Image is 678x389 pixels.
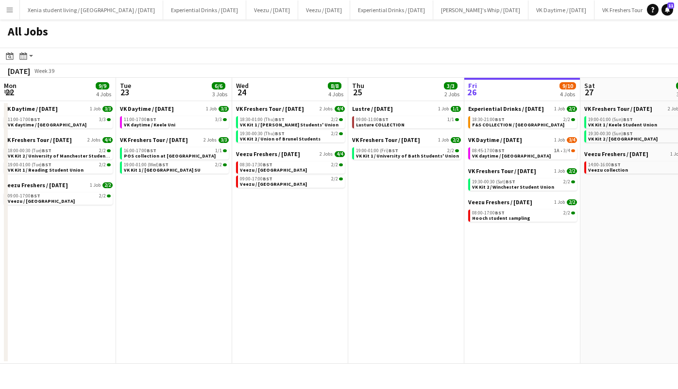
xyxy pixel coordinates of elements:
div: VK Daytime / [DATE]1 Job3/311:00-17:00BST3/3VK daytime / Keele Uni [120,105,229,136]
span: BST [147,147,156,154]
a: VK Freshers Tour / [DATE]1 Job2/2 [468,167,577,175]
div: Lustre / [DATE]1 Job1/109:00-11:00BST1/1Lusture COLLECTION [352,105,461,136]
span: BST [495,210,505,216]
div: VK Freshers Tour / [DATE]2 Jobs4/418:00-00:30 (Tue)BST2/2VK Kit 2 / University of Manchester Stud... [4,136,113,181]
span: 19:00-01:00 (Sun) [588,117,633,122]
span: 2/2 [331,177,338,181]
span: 19:00-01:00 (Fri) [356,148,398,153]
span: 3/4 [567,137,577,143]
span: 11:00-17:00 [8,117,40,122]
span: 2/2 [563,179,570,184]
div: Veezu Freshers / [DATE]1 Job2/208:00-17:00BST2/2Hooch student sampling [468,198,577,224]
span: BST [495,116,505,123]
span: VK Daytime / Sept 2025 [120,105,174,112]
span: VK Daytime / Sept 2025 [468,136,522,143]
div: 4 Jobs [560,90,576,98]
span: 25 [351,87,364,98]
span: Veezu / University of Sheffield [8,198,75,204]
span: VK Daytime / Sept 2025 [4,105,58,112]
span: 4/4 [102,137,113,143]
a: 11:00-17:00BST3/3VK daytime / [GEOGRAPHIC_DATA] [8,116,111,127]
span: 3/4 [571,149,575,152]
span: BST [495,147,505,154]
span: Week 39 [32,67,56,74]
span: Veezu collection [588,167,628,173]
span: BST [275,116,285,123]
span: VK daytime / Keele Uni [124,122,175,128]
a: 19:00-01:00 (Tue)BST2/2VK Kit 1 / Reading Student Union [8,161,111,173]
span: 2/2 [331,117,338,122]
span: 2/2 [571,212,575,214]
div: VK Freshers Tour / [DATE]1 Job2/219:00-01:00 (Fri)BST2/2VK Kit 1 / University of Bath Students' U... [352,136,461,161]
span: 3/4 [563,148,570,153]
div: VK Freshers Tour / [DATE]2 Jobs3/316:00-17:00BST1/1POS collection at [GEOGRAPHIC_DATA]19:00-01:00... [120,136,229,176]
a: 16:00-17:00BST1/1POS collection at [GEOGRAPHIC_DATA] [124,147,227,159]
a: 09:00-11:00BST1/1Lusture COLLECTION [356,116,459,127]
span: 2/2 [339,177,343,180]
div: VK Daytime / [DATE]1 Job3/408:45-17:00BST1A•3/4VK daytime / [GEOGRAPHIC_DATA] [468,136,577,167]
span: 2/2 [339,118,343,121]
span: 2/2 [567,168,577,174]
span: 2/2 [107,163,111,166]
span: 2/2 [99,194,106,198]
a: VK Freshers Tour / [DATE]2 Jobs4/4 [4,136,113,143]
span: 2/2 [339,132,343,135]
span: 1 Job [206,106,217,112]
a: Lustre / [DATE]1 Job1/1 [352,105,461,112]
span: 2/2 [223,163,227,166]
span: 2/2 [339,163,343,166]
span: BST [42,147,51,154]
span: 1 Job [554,137,565,143]
span: VK Kit 1 / Keele Student Union [588,122,657,128]
span: 26 [467,87,477,98]
span: 2/2 [571,180,575,183]
span: 24 [235,87,249,98]
span: VK Freshers Tour / Sept 25 [352,136,420,143]
span: VK Kit 1 / University of Bath Students' Union [356,153,459,159]
span: 09:00-11:00 [356,117,389,122]
span: Veezu / University of Portsmouth [240,181,307,187]
span: VK Kit 1 / Reading Student Union [8,167,84,173]
span: 3/3 [102,106,113,112]
span: VK Freshers Tour / Sept 25 [236,105,304,112]
span: VK Kit 1 / Harper Adams Students' Union [240,122,339,128]
a: 18:30-21:00BST2/2F&S COLLECTION / [GEOGRAPHIC_DATA] [472,116,575,127]
span: 2/2 [102,182,113,188]
span: 1A [554,148,559,153]
span: 1 Job [554,106,565,112]
button: Xenia student living / [GEOGRAPHIC_DATA] / [DATE] [20,0,163,19]
span: VK Kit 2 / University of Manchester Students' Union [8,153,127,159]
a: 11:00-17:00BST3/3VK daytime / Keele Uni [124,116,227,127]
a: 08:00-17:00BST2/2Hooch student sampling [472,210,575,221]
a: 19:00-01:00 (Wed)BST2/2VK Kit 1 / [GEOGRAPHIC_DATA] SU [124,161,227,173]
a: Experiential Drinks / [DATE]1 Job2/2 [468,105,577,112]
div: • [472,148,575,153]
span: 19:00-01:00 (Tue) [8,162,51,167]
span: BST [42,161,51,168]
span: 2/2 [567,199,577,205]
div: VK Daytime / [DATE]1 Job3/311:00-17:00BST3/3VK daytime / [GEOGRAPHIC_DATA] [4,105,113,136]
span: 2/2 [451,137,461,143]
button: Veezu / [DATE] [298,0,350,19]
span: BST [31,193,40,199]
span: VK Freshers Tour / Sept 25 [468,167,536,175]
span: BST [31,116,40,123]
span: 4/4 [335,106,345,112]
span: BST [379,116,389,123]
span: Hooch student sampling [472,215,530,221]
span: 3/3 [444,82,458,89]
span: 1 Job [438,137,449,143]
span: 2/2 [563,211,570,215]
div: 2 Jobs [444,90,459,98]
a: 18:00-00:30 (Tue)BST2/2VK Kit 2 / University of Manchester Students' Union [8,147,111,159]
span: 11:00-17:00 [124,117,156,122]
span: Lusture COLLECTION [356,122,405,128]
a: 08:30-17:30BST2/2Veezu / [GEOGRAPHIC_DATA] [240,161,343,173]
span: BST [263,161,272,168]
span: 08:45-17:00 [472,148,505,153]
button: Experiential Drinks / [DATE] [350,0,433,19]
span: Tue [120,81,131,90]
span: Veezu Freshers / Sept 2025 [236,150,300,158]
span: BST [389,147,398,154]
span: 3/3 [223,118,227,121]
